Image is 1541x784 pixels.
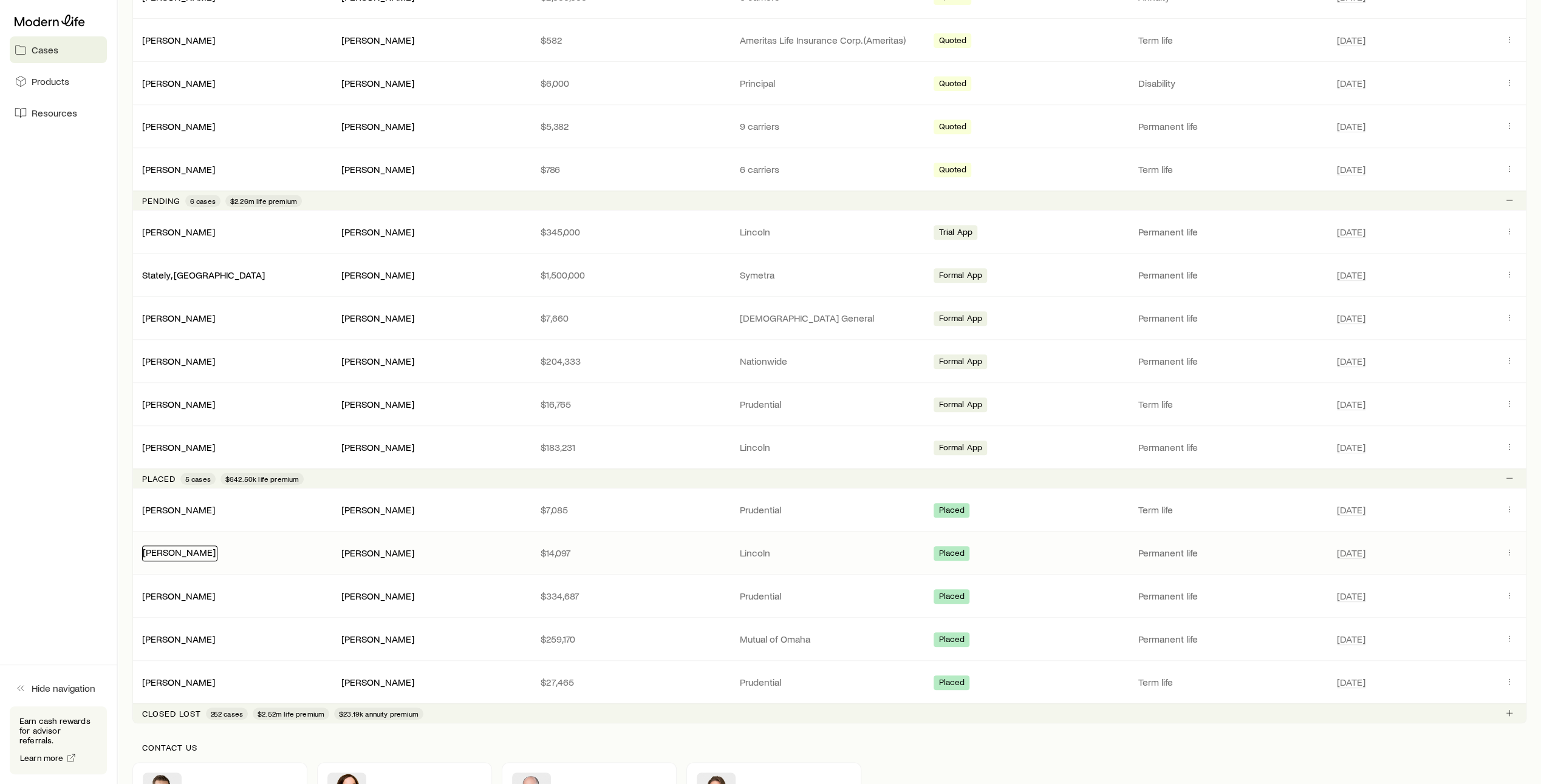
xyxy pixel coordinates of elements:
[142,504,215,515] a: [PERSON_NAME]
[225,474,299,484] span: $642.50k life premium
[938,548,965,561] span: Placed
[938,356,982,369] span: Formal App
[10,706,107,774] div: Earn cash rewards for advisor referrals.Learn more
[541,226,720,238] p: $345,000
[541,547,720,559] p: $14,097
[341,547,414,559] div: [PERSON_NAME]
[1138,312,1317,324] p: Permanent life
[1138,163,1317,175] p: Term life
[142,77,215,90] div: [PERSON_NAME]
[541,120,720,132] p: $5,382
[341,77,414,90] div: [PERSON_NAME]
[1337,34,1365,46] span: [DATE]
[142,196,180,206] p: Pending
[32,75,69,87] span: Products
[1138,441,1317,453] p: Permanent life
[1337,163,1365,175] span: [DATE]
[740,120,920,132] p: 9 carriers
[541,504,720,516] p: $7,085
[142,633,215,644] a: [PERSON_NAME]
[938,164,966,177] span: Quoted
[341,633,414,646] div: [PERSON_NAME]
[190,196,216,206] span: 6 cases
[230,196,297,206] span: $2.26m life premium
[938,634,965,647] span: Placed
[1337,547,1365,559] span: [DATE]
[142,398,215,410] a: [PERSON_NAME]
[938,35,966,48] span: Quoted
[341,163,414,176] div: [PERSON_NAME]
[142,590,215,601] a: [PERSON_NAME]
[1337,398,1365,410] span: [DATE]
[10,68,107,95] a: Products
[142,269,265,282] div: Stately, [GEOGRAPHIC_DATA]
[740,547,920,559] p: Lincoln
[740,34,920,46] p: Ameritas Life Insurance Corp. (Ameritas)
[10,675,107,701] button: Hide navigation
[341,441,414,454] div: [PERSON_NAME]
[341,398,414,411] div: [PERSON_NAME]
[142,120,215,133] div: [PERSON_NAME]
[1138,355,1317,367] p: Permanent life
[541,676,720,688] p: $27,465
[341,120,414,133] div: [PERSON_NAME]
[142,226,215,238] div: [PERSON_NAME]
[740,504,920,516] p: Prudential
[32,682,95,694] span: Hide navigation
[1138,547,1317,559] p: Permanent life
[938,227,972,240] span: Trial App
[339,709,419,718] span: $23.19k annuity premium
[1138,398,1317,410] p: Term life
[1138,226,1317,238] p: Permanent life
[142,743,1517,752] p: Contact us
[1337,312,1365,324] span: [DATE]
[740,312,920,324] p: [DEMOGRAPHIC_DATA] General
[142,474,176,484] p: Placed
[740,77,920,89] p: Principal
[1138,77,1317,89] p: Disability
[10,36,107,63] a: Cases
[142,676,215,688] a: [PERSON_NAME]
[1138,504,1317,516] p: Term life
[341,34,414,47] div: [PERSON_NAME]
[1337,676,1365,688] span: [DATE]
[142,312,215,325] div: [PERSON_NAME]
[938,505,965,518] span: Placed
[1337,77,1365,89] span: [DATE]
[541,398,720,410] p: $16,765
[142,676,215,689] div: [PERSON_NAME]
[142,77,215,89] a: [PERSON_NAME]
[32,107,77,119] span: Resources
[10,100,107,126] a: Resources
[32,44,58,56] span: Cases
[341,676,414,689] div: [PERSON_NAME]
[541,355,720,367] p: $204,333
[938,591,965,604] span: Placed
[142,269,265,280] a: Stately, [GEOGRAPHIC_DATA]
[142,441,215,454] div: [PERSON_NAME]
[740,355,920,367] p: Nationwide
[142,398,215,411] div: [PERSON_NAME]
[341,504,414,516] div: [PERSON_NAME]
[341,226,414,238] div: [PERSON_NAME]
[1138,120,1317,132] p: Permanent life
[1337,504,1365,516] span: [DATE]
[341,355,414,368] div: [PERSON_NAME]
[1337,633,1365,645] span: [DATE]
[740,676,920,688] p: Prudential
[541,312,720,324] p: $7,660
[142,504,215,516] div: [PERSON_NAME]
[1138,676,1317,688] p: Term life
[740,441,920,453] p: Lincoln
[142,226,215,237] a: [PERSON_NAME]
[740,590,920,602] p: Prudential
[541,269,720,281] p: $1,500,000
[1337,590,1365,602] span: [DATE]
[938,677,965,690] span: Placed
[938,270,982,283] span: Formal App
[20,754,64,762] span: Learn more
[541,441,720,453] p: $183,231
[1138,269,1317,281] p: Permanent life
[142,355,215,367] a: [PERSON_NAME]
[541,163,720,175] p: $786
